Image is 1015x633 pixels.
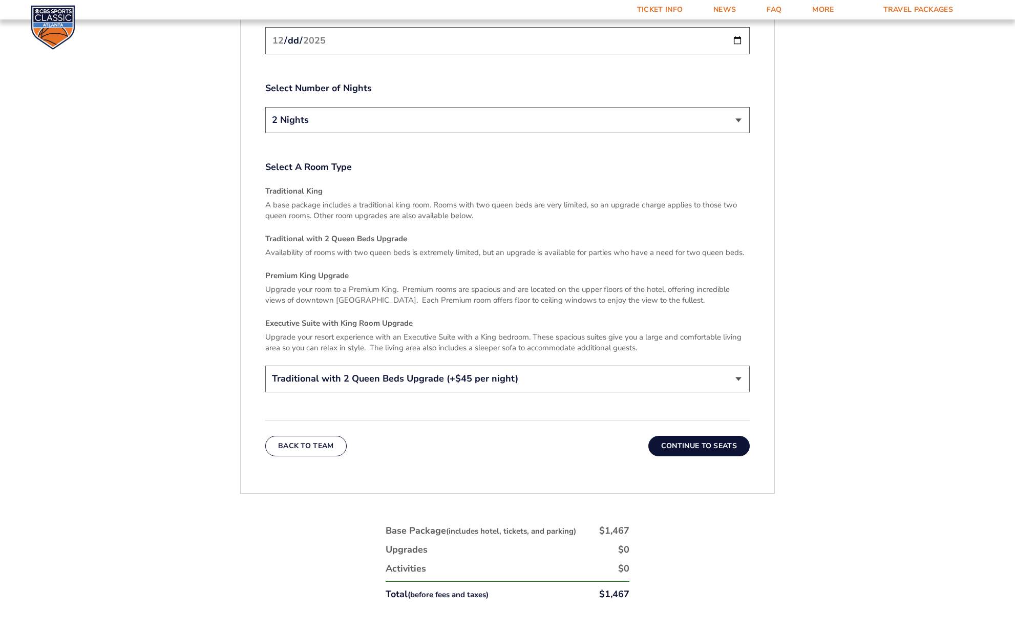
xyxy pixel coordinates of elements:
[265,234,750,244] h4: Traditional with 2 Queen Beds Upgrade
[599,588,629,601] div: $1,467
[265,436,347,456] button: Back To Team
[408,589,489,600] small: (before fees and taxes)
[599,524,629,537] div: $1,467
[265,318,750,329] h4: Executive Suite with King Room Upgrade
[386,524,576,537] div: Base Package
[265,82,750,95] label: Select Number of Nights
[618,562,629,575] div: $0
[265,161,750,174] label: Select A Room Type
[446,526,576,536] small: (includes hotel, tickets, and parking)
[648,436,750,456] button: Continue To Seats
[265,247,750,258] p: Availability of rooms with two queen beds is extremely limited, but an upgrade is available for p...
[386,543,428,556] div: Upgrades
[265,332,750,353] p: Upgrade your resort experience with an Executive Suite with a King bedroom. These spacious suites...
[265,200,750,221] p: A base package includes a traditional king room. Rooms with two queen beds are very limited, so a...
[386,562,426,575] div: Activities
[265,284,750,306] p: Upgrade your room to a Premium King. Premium rooms are spacious and are located on the upper floo...
[265,270,750,281] h4: Premium King Upgrade
[618,543,629,556] div: $0
[265,186,750,197] h4: Traditional King
[386,588,489,601] div: Total
[31,5,75,50] img: CBS Sports Classic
